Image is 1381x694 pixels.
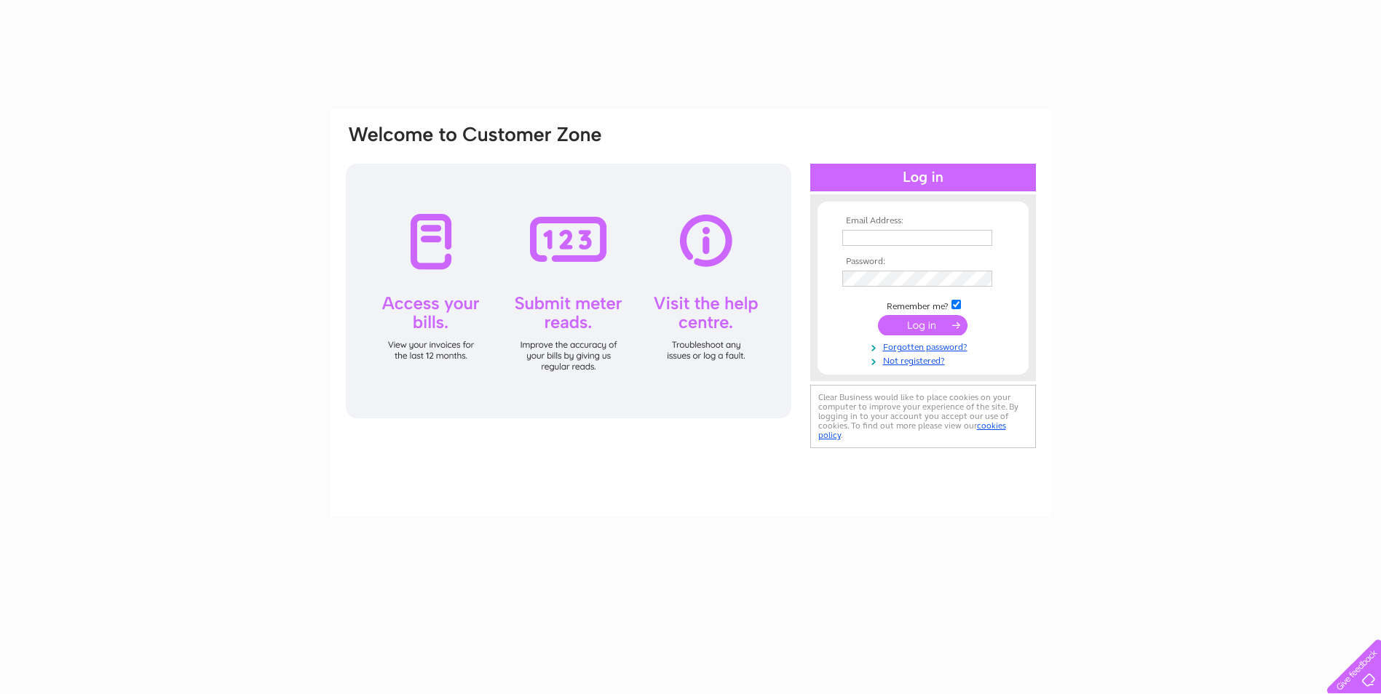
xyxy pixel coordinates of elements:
[839,257,1008,267] th: Password:
[842,339,1008,353] a: Forgotten password?
[818,420,1006,440] a: cookies policy
[842,353,1008,367] a: Not registered?
[839,298,1008,312] td: Remember me?
[810,385,1036,448] div: Clear Business would like to place cookies on your computer to improve your experience of the sit...
[839,216,1008,226] th: Email Address:
[878,315,968,335] input: Submit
